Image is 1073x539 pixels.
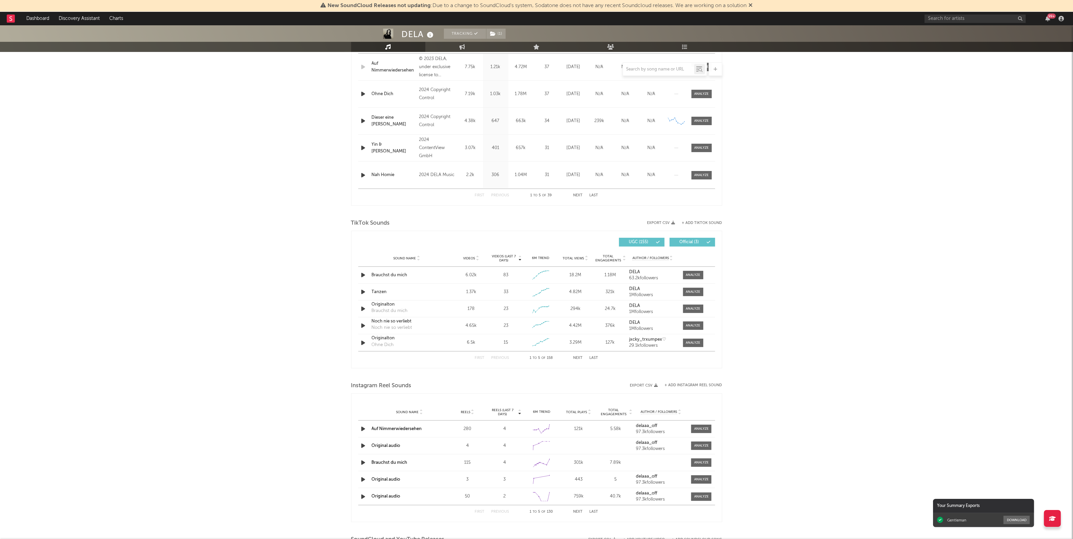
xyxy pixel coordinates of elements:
[1045,16,1050,21] button: 99+
[562,476,595,483] div: 443
[674,240,705,244] span: Official ( 3 )
[488,493,521,500] div: 2
[562,426,595,432] div: 121k
[636,441,657,445] strong: delaaa_off
[647,221,675,225] button: Export CSV
[456,339,487,346] div: 6.5k
[105,12,128,25] a: Charts
[485,118,507,124] div: 647
[925,15,1026,23] input: Search for artists
[594,322,626,329] div: 376k
[372,301,442,308] div: Originalton
[451,493,484,500] div: 50
[533,357,537,360] span: to
[566,410,587,414] span: Total Plays
[588,118,611,124] div: 239k
[682,221,722,225] button: + Add TikTok Sound
[623,240,654,244] span: UGC ( 155 )
[372,460,407,465] a: Brauchst du mich
[632,256,669,260] span: Author / Followers
[562,118,585,124] div: [DATE]
[588,145,611,151] div: N/A
[535,145,559,151] div: 31
[485,145,507,151] div: 401
[614,172,637,178] div: N/A
[510,118,532,124] div: 663k
[594,272,626,279] div: 1.18M
[588,91,611,97] div: N/A
[372,172,416,178] a: Nah Homie
[523,508,560,516] div: 1 5 130
[665,384,722,387] button: + Add Instagram Reel Sound
[675,221,722,225] button: + Add TikTok Sound
[486,29,506,39] button: (1)
[590,356,598,360] button: Last
[560,306,591,312] div: 294k
[562,91,585,97] div: [DATE]
[594,306,626,312] div: 24.7k
[636,447,686,451] div: 97.3k followers
[599,426,632,432] div: 5.58k
[560,272,591,279] div: 18.2M
[640,145,663,151] div: N/A
[490,254,517,262] span: Videos (last 7 days)
[463,256,475,260] span: Videos
[541,357,545,360] span: of
[372,289,442,295] div: Tanzen
[614,118,637,124] div: N/A
[451,443,484,449] div: 4
[619,238,665,247] button: UGC(155)
[629,320,640,325] strong: DELA
[396,410,419,414] span: Sound Name
[456,289,487,295] div: 1.37k
[456,272,487,279] div: 6.02k
[451,476,484,483] div: 3
[636,491,686,496] a: delaaa_off
[475,194,485,197] button: First
[590,510,598,514] button: Last
[523,354,560,362] div: 1 5 158
[419,113,456,129] div: 2024 Copyright Control
[419,55,456,79] div: © 2023 DELA, under exclusive license to Universal Music GmbH
[504,322,508,329] div: 23
[372,318,442,325] a: Noch nie so verliebt
[562,459,595,466] div: 301k
[636,424,657,428] strong: delaaa_off
[594,339,626,346] div: 127k
[372,60,416,74] a: Auf Nimmerwiedersehen
[670,238,715,247] button: Official(3)
[640,118,663,124] div: N/A
[562,493,595,500] div: 759k
[562,172,585,178] div: [DATE]
[560,322,591,329] div: 4.42M
[629,310,676,314] div: 1M followers
[573,510,583,514] button: Next
[629,304,640,308] strong: DELA
[594,254,622,262] span: Total Engagements
[573,194,583,197] button: Next
[629,343,676,348] div: 29.1k followers
[402,29,435,40] div: DELA
[599,476,632,483] div: 5
[599,493,632,500] div: 40.7k
[459,172,481,178] div: 2.2k
[658,384,722,387] div: + Add Instagram Reel Sound
[504,339,508,346] div: 15
[640,172,663,178] div: N/A
[535,118,559,124] div: 34
[372,91,416,97] a: Ohne Dich
[394,256,416,260] span: Sound Name
[629,304,676,308] a: DELA
[947,518,966,522] div: Gentleman
[560,289,591,295] div: 4.82M
[629,270,676,275] a: DELA
[372,114,416,127] a: Dieser eine [PERSON_NAME]
[328,3,746,8] span: : Due to a change to SoundCloud's system, Sodatone does not have any recent Soundcloud releases. ...
[636,441,686,445] a: delaaa_off
[486,29,506,39] span: ( 1 )
[372,335,442,342] a: Originalton
[351,219,390,227] span: TikTok Sounds
[562,145,585,151] div: [DATE]
[533,510,537,513] span: to
[629,337,666,342] strong: jxcky_trxumpex♡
